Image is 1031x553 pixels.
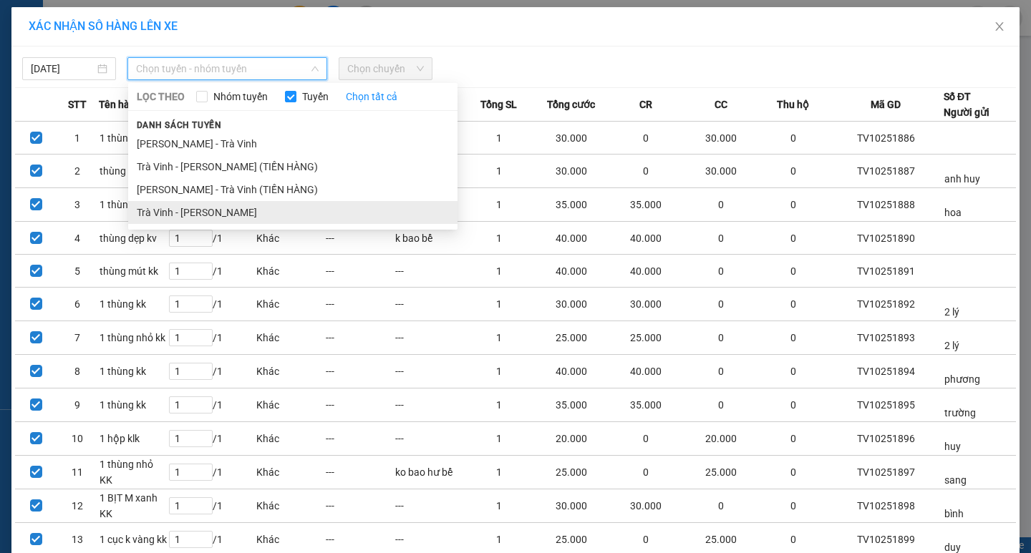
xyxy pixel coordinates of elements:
[684,288,759,321] td: 0
[609,321,684,355] td: 25.000
[395,255,464,288] td: ---
[464,422,533,456] td: 1
[311,64,319,73] span: down
[57,155,98,188] td: 2
[137,89,185,104] span: LỌC THEO
[828,422,944,456] td: TV10251896
[256,388,325,422] td: Khác
[464,255,533,288] td: 1
[828,288,944,321] td: TV10251892
[346,89,397,104] a: Chọn tất cả
[395,288,464,321] td: ---
[99,97,141,112] span: Tên hàng
[395,489,464,523] td: ---
[464,388,533,422] td: 1
[828,355,944,388] td: TV10251894
[533,155,609,188] td: 30.000
[256,355,325,388] td: Khác
[168,456,256,489] td: / 1
[67,65,147,79] span: 11:46:12 [DATE]
[36,18,52,38] span: 1)
[639,97,652,112] span: CR
[609,456,684,489] td: 0
[944,542,961,553] span: duy
[99,255,168,288] td: thùng mút kk
[128,178,458,201] li: [PERSON_NAME] - Trà Vinh (TIỀN HÀNG)
[533,222,609,255] td: 40.000
[684,388,759,422] td: 0
[128,132,458,155] li: [PERSON_NAME] - Trà Vinh
[256,321,325,355] td: Khác
[395,388,464,422] td: ---
[609,355,684,388] td: 40.000
[684,222,759,255] td: 0
[533,456,609,489] td: 25.000
[57,355,98,388] td: 8
[759,422,828,456] td: 0
[533,255,609,288] td: 40.000
[464,321,533,355] td: 1
[99,188,168,222] td: 1 thùng mút kk
[128,119,231,132] span: Danh sách tuyến
[871,97,901,112] span: Mã GD
[168,355,256,388] td: / 1
[828,321,944,355] td: TV10251893
[533,355,609,388] td: 40.000
[828,122,944,155] td: TV10251886
[256,422,325,456] td: Khác
[684,489,759,523] td: 0
[944,407,976,419] span: trường
[684,321,759,355] td: 0
[464,456,533,489] td: 1
[828,155,944,188] td: TV10251887
[395,321,464,355] td: ---
[759,222,828,255] td: 0
[759,388,828,422] td: 0
[464,222,533,255] td: 1
[29,19,178,33] span: XÁC NHẬN SỐ HÀNG LÊN XE
[609,288,684,321] td: 30.000
[99,456,168,489] td: 1 thùng nhỏ KK
[168,255,256,288] td: / 1
[168,422,256,456] td: / 1
[609,489,684,523] td: 30.000
[325,321,395,355] td: ---
[99,489,168,523] td: 1 BỊT M xanh KK
[759,155,828,188] td: 0
[296,89,334,104] span: Tuyến
[533,388,609,422] td: 35.000
[168,288,256,321] td: / 1
[99,288,168,321] td: 1 thùng kk
[395,456,464,489] td: ko bao hư bể
[168,222,256,255] td: / 1
[684,355,759,388] td: 0
[99,388,168,422] td: 1 thùng kk
[256,222,325,255] td: Khác
[944,89,989,120] div: Số ĐT Người gửi
[464,355,533,388] td: 1
[464,288,533,321] td: 1
[325,489,395,523] td: ---
[325,422,395,456] td: ---
[256,255,325,288] td: Khác
[464,489,533,523] td: 1
[944,474,967,486] span: sang
[168,388,256,422] td: / 1
[828,489,944,523] td: TV10251898
[684,122,759,155] td: 30.000
[68,97,87,112] span: STT
[57,188,98,222] td: 3
[759,321,828,355] td: 0
[256,456,325,489] td: Khác
[57,222,98,255] td: 4
[57,456,98,489] td: 11
[57,321,98,355] td: 7
[57,422,98,456] td: 10
[759,355,828,388] td: 0
[684,456,759,489] td: 25.000
[944,373,980,385] span: phương
[256,489,325,523] td: Khác
[464,188,533,222] td: 1
[347,58,424,79] span: Chọn chuyến
[684,188,759,222] td: 0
